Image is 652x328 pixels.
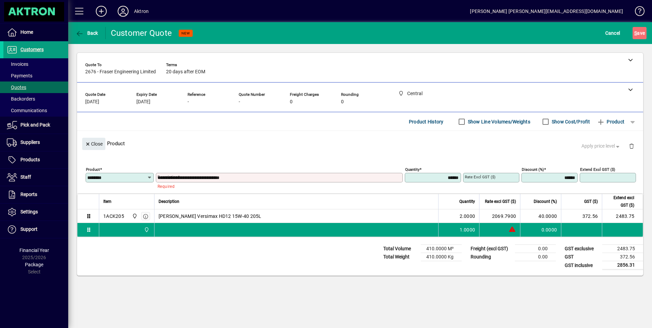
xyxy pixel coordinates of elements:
td: GST inclusive [561,261,602,270]
span: 20 days after EOM [166,69,205,75]
button: Apply price level [579,140,624,152]
div: Customer Quote [111,28,172,39]
button: Add [90,5,112,17]
td: 372.56 [602,253,643,261]
span: Home [20,29,33,35]
div: 1ACK205 [103,213,124,220]
span: Backorders [7,96,35,102]
button: Close [82,138,105,150]
a: Support [3,221,68,238]
a: Staff [3,169,68,186]
span: Payments [7,73,32,78]
td: 0.00 [515,245,556,253]
span: Description [159,198,179,205]
app-page-header-button: Close [80,140,107,147]
td: 0.0000 [520,223,561,237]
span: Discount (%) [534,198,557,205]
span: 1.0000 [460,226,475,233]
span: Communications [7,108,47,113]
span: Suppliers [20,139,40,145]
span: S [634,30,637,36]
app-page-header-button: Back [68,27,106,39]
span: Settings [20,209,38,214]
td: 0.00 [515,253,556,261]
mat-label: Product [86,167,100,172]
span: Item [103,198,112,205]
button: Cancel [604,27,622,39]
span: Pick and Pack [20,122,50,128]
span: Quantity [459,198,475,205]
span: Central [130,212,138,220]
span: Apply price level [581,143,621,150]
div: Product [77,131,643,156]
span: - [239,99,240,105]
a: Products [3,151,68,168]
span: Central [142,226,150,234]
span: Back [75,30,98,36]
mat-error: Required [158,182,397,190]
span: NEW [181,31,190,35]
span: Products [20,157,40,162]
a: Knowledge Base [630,1,643,24]
div: Aktron [134,6,149,17]
td: 2483.75 [602,209,643,223]
label: Show Line Volumes/Weights [466,118,530,125]
td: 40.0000 [520,209,561,223]
button: Back [74,27,100,39]
mat-label: Quantity [405,167,419,172]
span: 2676 - Fraser Engineering Limited [85,69,156,75]
span: Invoices [7,61,28,67]
a: Suppliers [3,134,68,151]
span: Reports [20,192,37,197]
td: GST [561,253,602,261]
td: Freight (excl GST) [467,245,515,253]
span: 2.0000 [460,213,475,220]
button: Delete [623,138,640,154]
span: 0 [341,99,344,105]
label: Show Cost/Profit [550,118,590,125]
span: Package [25,262,43,267]
button: Product History [406,116,446,128]
span: Product History [409,116,444,127]
td: 2483.75 [602,245,643,253]
button: Save [633,27,647,39]
td: 372.56 [561,209,602,223]
td: 410.0000 Kg [421,253,462,261]
td: Rounding [467,253,515,261]
span: - [188,99,189,105]
td: Total Volume [380,245,421,253]
td: 2856.31 [602,261,643,270]
span: Rate excl GST ($) [485,198,516,205]
span: Extend excl GST ($) [606,194,634,209]
td: GST exclusive [561,245,602,253]
span: [DATE] [85,99,99,105]
span: GST ($) [584,198,598,205]
mat-label: Rate excl GST ($) [465,175,495,179]
td: Total Weight [380,253,421,261]
span: Quotes [7,85,26,90]
a: Home [3,24,68,41]
a: Pick and Pack [3,117,68,134]
span: [PERSON_NAME] Versimax HD12 15W-40 205L [159,213,262,220]
span: Staff [20,174,31,180]
span: ave [634,28,645,39]
a: Quotes [3,81,68,93]
a: Payments [3,70,68,81]
a: Communications [3,105,68,116]
mat-label: Description [158,175,178,179]
a: Settings [3,204,68,221]
span: 0 [290,99,293,105]
span: Customers [20,47,44,52]
mat-label: Extend excl GST ($) [580,167,615,172]
span: [DATE] [136,99,150,105]
a: Reports [3,186,68,203]
a: Invoices [3,58,68,70]
a: Backorders [3,93,68,105]
button: Profile [112,5,134,17]
mat-label: Discount (%) [522,167,544,172]
span: Close [85,138,103,150]
div: [PERSON_NAME] [PERSON_NAME][EMAIL_ADDRESS][DOMAIN_NAME] [470,6,623,17]
span: Cancel [605,28,620,39]
td: 410.0000 M³ [421,245,462,253]
div: 2069.7900 [484,213,516,220]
